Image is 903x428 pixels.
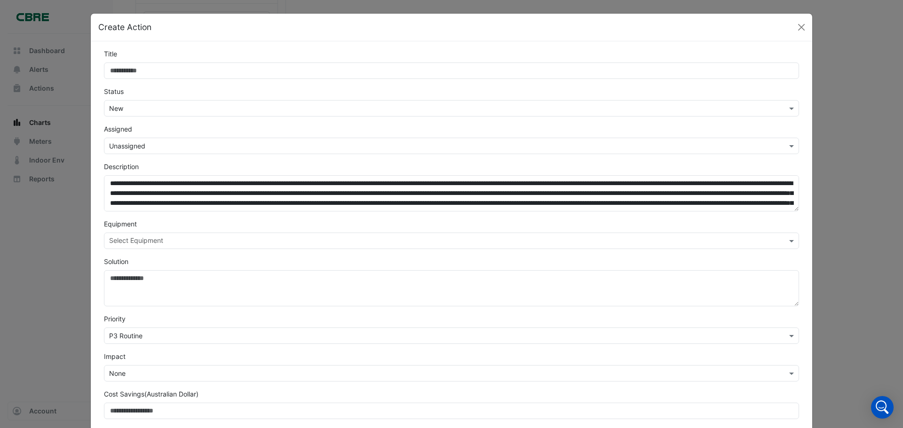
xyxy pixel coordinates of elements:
[104,49,117,59] label: Title
[98,21,151,33] h5: Create Action
[104,86,124,96] label: Status
[104,389,198,399] label: Cost Savings (Australian Dollar)
[104,351,126,361] label: Impact
[108,235,163,248] div: Select Equipment
[104,257,128,266] label: Solution
[104,314,126,324] label: Priority
[104,162,139,171] label: Description
[104,124,132,134] label: Assigned
[104,219,137,229] label: Equipment
[794,20,808,34] button: Close
[871,396,894,419] div: Open Intercom Messenger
